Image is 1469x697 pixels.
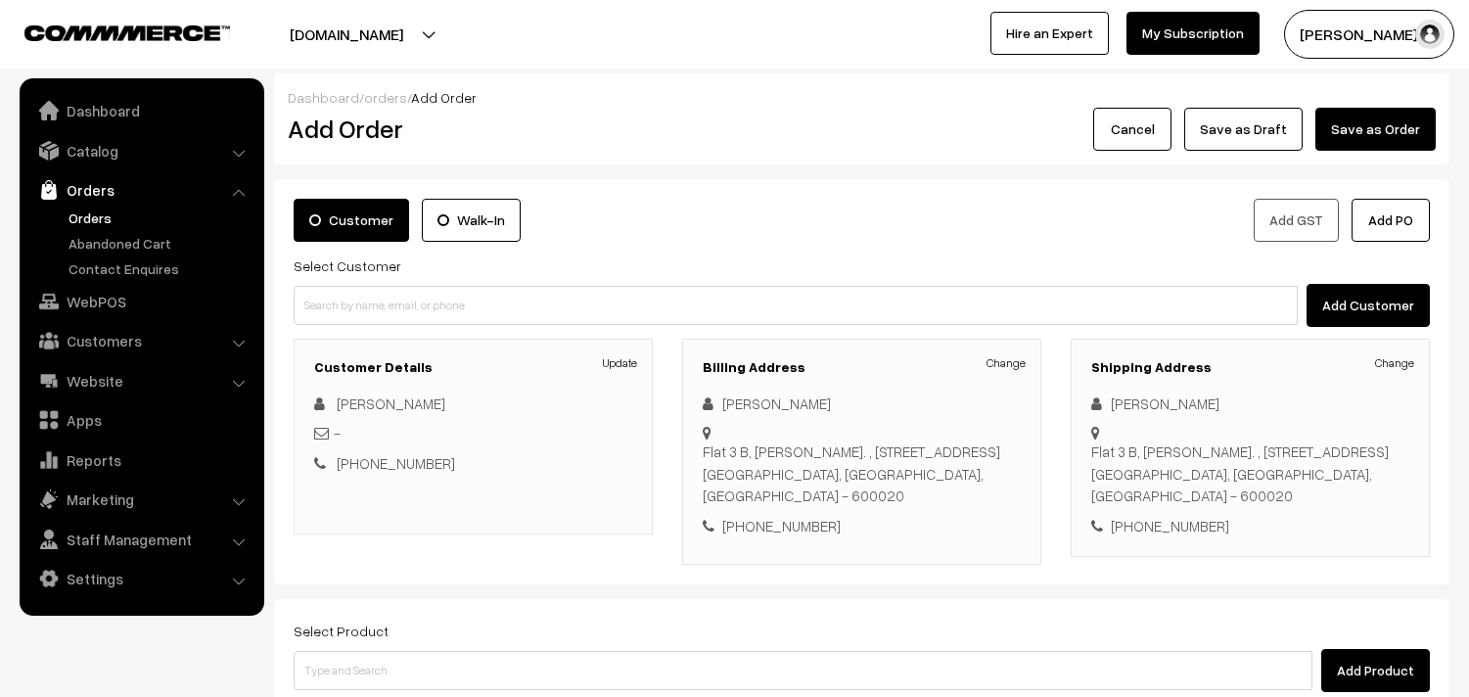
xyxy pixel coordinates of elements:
button: Cancel [1093,108,1171,151]
a: Settings [24,561,257,596]
a: Orders [24,172,257,208]
a: Orders [64,208,257,228]
h3: Billing Address [703,359,1021,376]
a: Hire an Expert [990,12,1109,55]
img: COMMMERCE [24,25,230,40]
h3: Customer Details [314,359,632,376]
a: Contact Enquires [64,258,257,279]
a: My Subscription [1126,12,1260,55]
a: Marketing [24,482,257,517]
a: Apps [24,402,257,438]
h2: Add Order [288,114,651,144]
a: Dashboard [24,93,257,128]
a: [PHONE_NUMBER] [337,454,455,472]
button: Add GST [1254,199,1339,242]
button: Save as Draft [1184,108,1303,151]
label: Walk-In [422,199,521,242]
a: COMMMERCE [24,20,196,43]
button: Add Product [1321,649,1430,692]
span: Add Order [411,89,477,106]
a: [PERSON_NAME] [337,395,445,412]
a: Staff Management [24,522,257,557]
h3: Shipping Address [1091,359,1409,376]
a: Customers [24,323,257,358]
div: / / [288,87,1436,108]
div: - [314,422,632,444]
a: WebPOS [24,284,257,319]
a: Reports [24,442,257,478]
button: [DOMAIN_NAME] [221,10,472,59]
div: [PERSON_NAME] [703,393,1021,415]
a: Abandoned Cart [64,233,257,254]
div: [PHONE_NUMBER] [1091,515,1409,537]
button: Add Customer [1307,284,1430,327]
button: Add PO [1352,199,1430,242]
button: Save as Order [1315,108,1436,151]
a: Website [24,363,257,398]
div: [PHONE_NUMBER] [703,515,1021,537]
label: Select Customer [294,256,401,276]
img: user [1415,20,1445,49]
div: Flat 3 B, [PERSON_NAME]. , [STREET_ADDRESS] [GEOGRAPHIC_DATA], [GEOGRAPHIC_DATA], [GEOGRAPHIC_DAT... [703,441,1021,507]
div: Flat 3 B, [PERSON_NAME]. , [STREET_ADDRESS] [GEOGRAPHIC_DATA], [GEOGRAPHIC_DATA], [GEOGRAPHIC_DAT... [1091,441,1409,507]
div: [PERSON_NAME] [1091,393,1409,415]
input: Search by name, email, or phone [294,286,1298,325]
a: Change [987,354,1026,372]
a: Update [603,354,637,372]
a: Change [1375,354,1414,372]
label: Select Product [294,621,389,641]
label: Customer [294,199,409,242]
a: Dashboard [288,89,359,106]
a: orders [364,89,407,106]
a: Catalog [24,133,257,168]
button: [PERSON_NAME] s… [1284,10,1454,59]
input: Type and Search [294,651,1312,690]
